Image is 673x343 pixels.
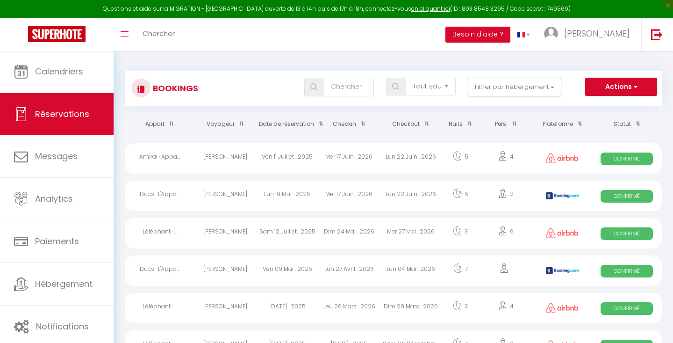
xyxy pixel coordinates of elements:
img: ... [544,27,558,41]
img: logout [651,29,663,40]
span: Messages [35,150,78,162]
img: Super Booking [28,26,86,42]
span: Analytics [35,193,73,204]
th: Sort by guest [194,113,256,136]
span: Chercher [143,29,175,38]
a: Chercher [136,18,182,51]
h3: Bookings [150,78,198,99]
span: Réservations [35,108,89,120]
input: Chercher [324,78,374,96]
span: Notifications [36,321,89,332]
th: Sort by nights [442,113,479,136]
button: Filtrer par hébergement [468,78,561,96]
th: Sort by checkin [318,113,380,136]
th: Sort by rentals [125,113,194,136]
button: Actions [585,78,657,96]
th: Sort by checkout [380,113,442,136]
span: Calendriers [35,66,83,77]
span: Hébergement [35,278,93,290]
span: [PERSON_NAME] [564,28,630,39]
span: Paiements [35,235,79,247]
a: en cliquant ici [411,5,450,13]
th: Sort by people [479,113,533,136]
th: Sort by channel [533,113,592,136]
th: Sort by booking date [257,113,318,136]
iframe: LiveChat chat widget [634,304,673,343]
th: Sort by status [592,113,662,136]
a: ... [PERSON_NAME] [537,18,641,51]
button: Besoin d'aide ? [445,27,510,43]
